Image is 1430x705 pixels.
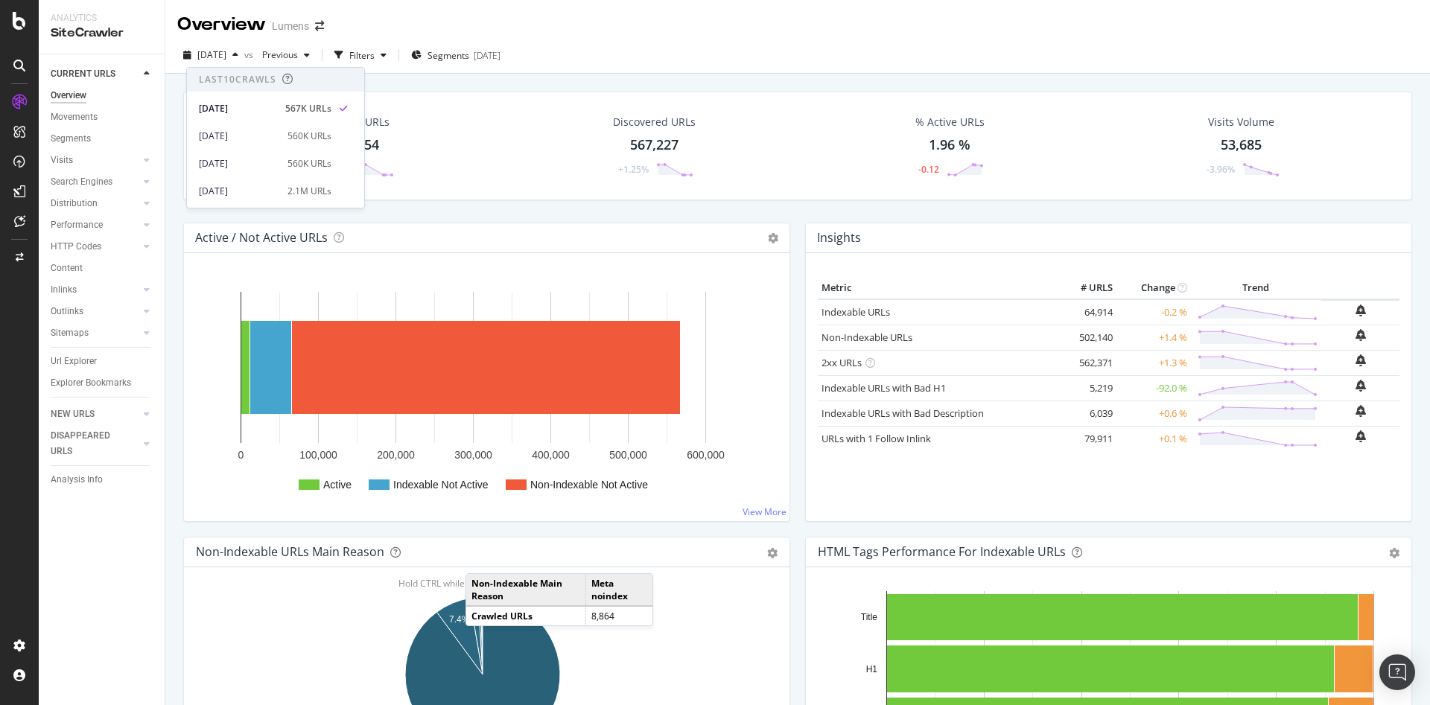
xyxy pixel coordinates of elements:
a: Indexable URLs [822,305,890,319]
a: Performance [51,217,139,233]
div: HTTP Codes [51,239,101,255]
div: Overview [51,88,86,103]
td: Crawled URLs [466,606,585,625]
text: Non-Indexable Not Active [530,479,648,491]
div: [DATE] [199,102,276,115]
div: 53,685 [1221,135,1262,155]
a: Distribution [51,196,139,211]
div: -3.96% [1207,163,1235,176]
div: Open Intercom Messenger [1379,654,1415,690]
td: 8,864 [585,606,652,625]
a: Url Explorer [51,354,154,369]
div: Search Engines [51,174,112,190]
div: Non-Indexable URLs Main Reason [196,544,384,559]
div: % Active URLs [915,115,985,130]
div: NEW URLS [51,406,95,422]
text: H1 [866,664,878,674]
div: bell-plus [1356,405,1366,417]
a: DISAPPEARED URLS [51,428,139,459]
text: Title [861,612,878,622]
div: -0.12 [918,163,939,176]
td: 562,371 [1057,350,1116,375]
div: [DATE] [199,130,279,143]
text: 300,000 [454,449,492,461]
div: bell-plus [1356,354,1366,366]
td: Non-Indexable Main Reason [466,574,585,606]
h4: Insights [817,228,861,248]
div: 560K URLs [287,157,331,170]
div: Url Explorer [51,354,97,369]
th: Metric [818,277,1057,299]
div: 1.96 % [929,135,970,155]
div: bell-plus [1356,329,1366,341]
div: Content [51,261,83,276]
button: Previous [256,43,316,67]
a: Overview [51,88,154,103]
div: Analysis Info [51,472,103,488]
text: Active [323,479,352,491]
a: Visits [51,153,139,168]
a: Indexable URLs with Bad Description [822,406,984,420]
span: Previous [256,48,298,61]
div: Visits [51,153,73,168]
div: Outlinks [51,304,83,319]
a: CURRENT URLS [51,66,139,82]
td: +0.6 % [1116,401,1191,426]
th: # URLS [1057,277,1116,299]
div: gear [1389,548,1399,558]
td: 79,911 [1057,426,1116,451]
text: 7.4% [449,614,470,625]
svg: A chart. [196,277,778,509]
div: gear [767,548,778,558]
div: arrow-right-arrow-left [315,21,324,31]
button: Filters [328,43,393,67]
a: Sitemaps [51,325,139,341]
a: Explorer Bookmarks [51,375,154,391]
div: Discovered URLs [613,115,696,130]
td: +1.3 % [1116,350,1191,375]
td: 64,914 [1057,299,1116,325]
div: bell-plus [1356,380,1366,392]
td: 6,039 [1057,401,1116,426]
div: Overview [177,12,266,37]
a: Non-Indexable URLs [822,331,912,344]
td: -92.0 % [1116,375,1191,401]
div: [DATE] [199,185,279,198]
div: 2.1M URLs [287,185,331,198]
td: +1.4 % [1116,325,1191,350]
div: Segments [51,131,91,147]
button: [DATE] [177,43,244,67]
div: Explorer Bookmarks [51,375,131,391]
div: Last 10 Crawls [199,73,276,86]
a: View More [743,505,786,518]
a: NEW URLS [51,406,139,422]
div: 560K URLs [287,130,331,143]
text: 100,000 [299,449,337,461]
div: Inlinks [51,282,77,298]
i: Options [768,233,778,243]
text: 400,000 [532,449,570,461]
div: SiteCrawler [51,25,153,42]
button: Segments[DATE] [405,43,506,67]
a: Outlinks [51,304,139,319]
text: 600,000 [687,449,725,461]
div: 567,227 [630,135,679,155]
div: HTML Tags Performance for Indexable URLs [818,544,1066,559]
div: Visits Volume [1208,115,1274,130]
a: Search Engines [51,174,139,190]
div: [DATE] [474,49,500,62]
div: 567K URLs [285,102,331,115]
span: Segments [428,49,469,62]
th: Change [1116,277,1191,299]
div: Distribution [51,196,98,211]
text: 0 [238,449,244,461]
div: Lumens [272,19,309,34]
div: CURRENT URLS [51,66,115,82]
span: vs [244,48,256,61]
a: URLs with 1 Follow Inlink [822,432,931,445]
a: Analysis Info [51,472,154,488]
td: 502,140 [1057,325,1116,350]
text: Indexable Not Active [393,479,489,491]
text: 500,000 [609,449,647,461]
